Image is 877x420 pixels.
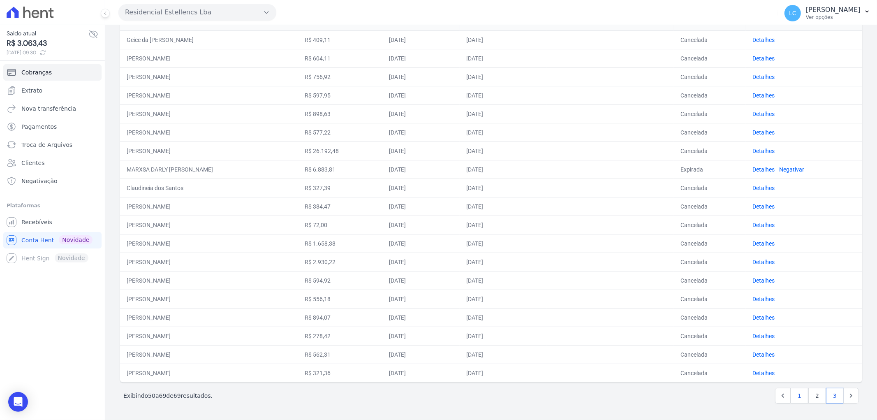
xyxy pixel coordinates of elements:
[3,118,102,135] a: Pagamentos
[789,10,796,16] span: LC
[120,142,298,160] td: [PERSON_NAME]
[674,253,746,271] td: Cancelada
[460,327,547,345] td: [DATE]
[148,392,155,399] span: 50
[382,216,459,234] td: [DATE]
[806,6,861,14] p: [PERSON_NAME]
[21,236,54,244] span: Conta Hent
[460,308,547,327] td: [DATE]
[21,177,58,185] span: Negativação
[752,277,775,284] a: Detalhes
[460,271,547,290] td: [DATE]
[21,68,52,77] span: Cobranças
[382,308,459,327] td: [DATE]
[808,388,826,404] a: 2
[826,388,844,404] a: 3
[382,142,459,160] td: [DATE]
[120,216,298,234] td: [PERSON_NAME]
[21,86,42,95] span: Extrato
[21,218,52,226] span: Recebíveis
[382,364,459,382] td: [DATE]
[3,232,102,248] a: Conta Hent Novidade
[674,30,746,49] td: Cancelada
[460,364,547,382] td: [DATE]
[806,14,861,21] p: Ver opções
[120,253,298,271] td: [PERSON_NAME]
[298,327,383,345] td: R$ 278,42
[382,327,459,345] td: [DATE]
[7,201,98,211] div: Plataformas
[752,259,775,265] a: Detalhes
[752,203,775,210] a: Detalhes
[21,159,44,167] span: Clientes
[752,222,775,228] a: Detalhes
[674,271,746,290] td: Cancelada
[674,364,746,382] td: Cancelada
[298,123,383,142] td: R$ 577,22
[120,271,298,290] td: [PERSON_NAME]
[674,290,746,308] td: Cancelada
[752,370,775,376] a: Detalhes
[460,30,547,49] td: [DATE]
[460,345,547,364] td: [DATE]
[382,160,459,179] td: [DATE]
[752,37,775,43] a: Detalhes
[382,30,459,49] td: [DATE]
[382,179,459,197] td: [DATE]
[298,290,383,308] td: R$ 556,18
[674,104,746,123] td: Cancelada
[120,67,298,86] td: [PERSON_NAME]
[752,351,775,358] a: Detalhes
[460,179,547,197] td: [DATE]
[460,123,547,142] td: [DATE]
[3,155,102,171] a: Clientes
[174,392,181,399] span: 69
[460,49,547,67] td: [DATE]
[21,104,76,113] span: Nova transferência
[120,160,298,179] td: MARXSA DARLY [PERSON_NAME]
[120,197,298,216] td: [PERSON_NAME]
[752,185,775,191] a: Detalhes
[843,388,859,404] a: Next
[3,214,102,230] a: Recebíveis
[382,271,459,290] td: [DATE]
[382,253,459,271] td: [DATE]
[120,234,298,253] td: [PERSON_NAME]
[674,142,746,160] td: Cancelada
[120,327,298,345] td: [PERSON_NAME]
[120,49,298,67] td: [PERSON_NAME]
[298,234,383,253] td: R$ 1.658,38
[674,86,746,104] td: Cancelada
[752,148,775,154] a: Detalhes
[7,64,98,267] nav: Sidebar
[460,290,547,308] td: [DATE]
[674,179,746,197] td: Cancelada
[460,86,547,104] td: [DATE]
[382,197,459,216] td: [DATE]
[460,142,547,160] td: [DATE]
[59,235,93,244] span: Novidade
[460,234,547,253] td: [DATE]
[3,100,102,117] a: Nova transferência
[382,67,459,86] td: [DATE]
[752,129,775,136] a: Detalhes
[752,92,775,99] a: Detalhes
[298,142,383,160] td: R$ 26.192,48
[123,392,213,400] p: Exibindo a de resultados.
[460,67,547,86] td: [DATE]
[298,364,383,382] td: R$ 321,36
[382,234,459,253] td: [DATE]
[460,104,547,123] td: [DATE]
[8,392,28,412] div: Open Intercom Messenger
[752,55,775,62] a: Detalhes
[7,49,88,56] span: [DATE] 09:30
[382,345,459,364] td: [DATE]
[120,104,298,123] td: [PERSON_NAME]
[3,173,102,189] a: Negativação
[7,29,88,38] span: Saldo atual
[752,333,775,339] a: Detalhes
[674,49,746,67] td: Cancelada
[3,82,102,99] a: Extrato
[298,308,383,327] td: R$ 894,07
[674,197,746,216] td: Cancelada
